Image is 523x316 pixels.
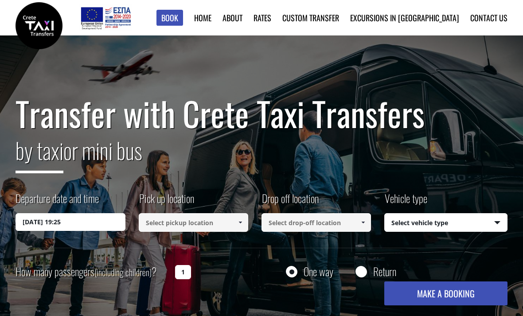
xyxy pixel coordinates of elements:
label: Return [373,266,396,277]
a: About [222,12,242,23]
span: by taxi [16,133,63,173]
label: Drop off location [261,191,319,213]
small: (including children) [94,265,152,279]
label: Departure date and time [16,191,99,213]
a: Show All Items [356,213,371,232]
h1: Transfer with Crete Taxi Transfers [16,95,507,132]
label: How many passengers ? [16,261,170,283]
span: Select vehicle type [385,214,507,232]
label: Pick up location [139,191,194,213]
label: Vehicle type [384,191,427,213]
a: Excursions in [GEOGRAPHIC_DATA] [350,12,459,23]
a: Book [156,10,183,26]
label: One way [304,266,333,277]
h2: or mini bus [16,132,507,180]
a: Rates [254,12,271,23]
a: Custom Transfer [282,12,339,23]
a: Show All Items [233,213,248,232]
img: Crete Taxi Transfers | Safe Taxi Transfer Services from to Heraklion Airport, Chania Airport, Ret... [16,2,62,49]
input: Select drop-off location [261,213,371,232]
button: MAKE A BOOKING [384,281,507,305]
a: Contact us [470,12,507,23]
a: Home [194,12,211,23]
img: e-bannersEUERDF180X90.jpg [79,4,132,31]
a: Crete Taxi Transfers | Safe Taxi Transfer Services from to Heraklion Airport, Chania Airport, Ret... [16,20,62,29]
input: Select pickup location [139,213,248,232]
